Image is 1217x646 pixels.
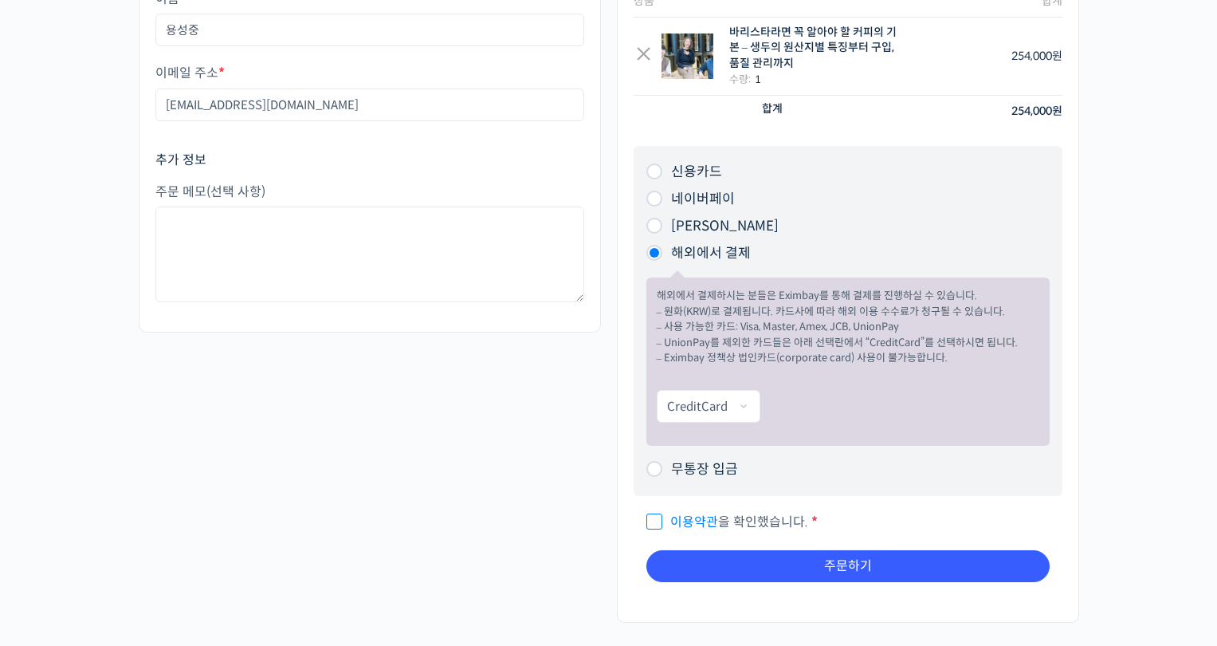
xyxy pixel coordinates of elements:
th: 합계 [634,96,913,127]
span: 설정 [246,530,265,542]
span: 원 [1052,49,1062,63]
abbr: 필수 [218,65,225,81]
span: (선택 사항) [206,183,265,200]
button: 주문하기 [646,550,1050,582]
span: 을 확인했습니다. [646,514,808,530]
h3: 추가 정보 [155,152,584,169]
div: 수량: [729,71,903,88]
label: 네이버페이 [671,191,735,207]
label: 이메일 주소 [155,66,584,81]
bdi: 254,000 [1011,49,1062,63]
label: 해외에서 결제 [671,245,751,262]
a: 설정 [206,506,306,546]
a: 홈 [5,506,105,546]
a: 대화 [105,506,206,546]
abbr: 필수 [811,514,818,530]
div: 바리스타라면 꼭 알아야 할 커피의 기본 – 생두의 원산지별 특징부터 구입, 품질 관리까지 [729,25,903,72]
p: 해외에서 결제하시는 분들은 Eximbay를 통해 결제를 진행하실 수 있습니다. – 원화(KRW)로 결제됩니다. 카드사에 따라 해외 이용 수수료가 청구될 수 있습니다. – 사용... [657,288,1039,366]
label: 무통장 입금 [671,461,738,478]
label: 주문 메모 [155,185,584,199]
span: 원 [1052,104,1062,118]
a: Remove this item [634,46,654,66]
a: 이용약관 [670,514,718,530]
bdi: 254,000 [1011,104,1062,118]
span: 홈 [50,530,60,542]
label: 신용카드 [671,163,722,180]
span: 대화 [146,530,165,543]
label: [PERSON_NAME] [671,218,779,234]
strong: 1 [755,73,761,86]
input: username@domain.com [155,89,584,121]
